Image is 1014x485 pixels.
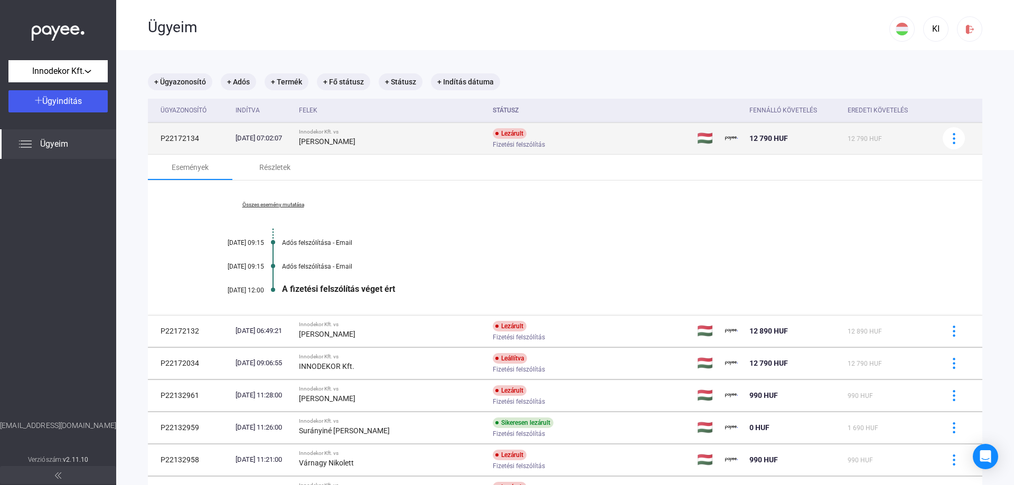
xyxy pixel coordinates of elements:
[848,360,882,367] span: 12 790 HUF
[725,325,738,337] img: payee-logo
[32,20,84,41] img: white-payee-white-dot.svg
[943,320,965,342] button: more-blue
[265,73,308,90] mat-chip: + Termék
[299,104,317,117] div: Felek
[236,104,290,117] div: Indítva
[493,363,545,376] span: Fizetési felszólítás
[8,90,108,112] button: Ügyindítás
[148,73,212,90] mat-chip: + Ügyazonosító
[493,385,527,396] div: Lezárult
[63,456,88,463] strong: v2.11.10
[493,138,545,151] span: Fizetési felszólítás
[943,384,965,406] button: more-blue
[949,133,960,144] img: more-blue
[299,459,354,467] strong: Várnagy Nikolett
[201,239,264,246] div: [DATE] 09:15
[379,73,422,90] mat-chip: + Státusz
[299,321,485,328] div: Innodekor Kft. vs
[725,132,738,145] img: payee-logo
[693,379,721,411] td: 🇭🇺
[236,390,290,401] div: [DATE] 11:28:00
[236,104,260,117] div: Indítva
[493,353,527,364] div: Leállítva
[725,389,738,402] img: payee-logo
[896,23,908,35] img: HU
[725,357,738,369] img: payee-logo
[172,161,209,174] div: Események
[693,122,721,154] td: 🇭🇺
[848,104,908,117] div: Eredeti követelés
[943,449,965,471] button: more-blue
[282,284,929,294] div: A fizetési felszólítás véget ért
[8,60,108,82] button: Innodekor Kft.
[848,392,873,400] span: 990 HUF
[259,161,290,174] div: Részletek
[493,321,527,331] div: Lezárult
[943,352,965,374] button: more-blue
[236,358,290,368] div: [DATE] 09:06:55
[201,263,264,270] div: [DATE] 09:15
[42,96,82,106] span: Ügyindítás
[749,134,788,142] span: 12 790 HUF
[299,386,485,392] div: Innodekor Kft. vs
[949,454,960,465] img: more-blue
[943,416,965,439] button: more-blue
[848,135,882,142] span: 12 790 HUF
[749,423,769,432] span: 0 HUF
[148,444,231,476] td: P22132958
[55,472,61,479] img: arrow-double-left-grey.svg
[161,104,227,117] div: Ügyazonosító
[964,24,975,35] img: logout-red
[749,104,840,117] div: Fennálló követelés
[148,18,889,36] div: Ügyeim
[493,331,545,344] span: Fizetési felszólítás
[236,454,290,465] div: [DATE] 11:21:00
[148,347,231,379] td: P22172034
[493,395,545,408] span: Fizetési felszólítás
[299,354,485,360] div: Innodekor Kft. vs
[299,129,485,135] div: Innodekor Kft. vs
[493,128,527,139] div: Lezárult
[221,73,256,90] mat-chip: + Adós
[749,359,788,367] span: 12 790 HUF
[299,137,355,146] strong: [PERSON_NAME]
[848,424,878,432] span: 1 690 HUF
[949,422,960,433] img: more-blue
[148,315,231,347] td: P22172132
[236,133,290,144] div: [DATE] 07:02:07
[299,104,485,117] div: Felek
[201,202,345,208] a: Összes esemény mutatása
[749,327,788,335] span: 12 890 HUF
[949,390,960,401] img: more-blue
[973,444,998,469] div: Open Intercom Messenger
[299,394,355,403] strong: [PERSON_NAME]
[35,97,42,104] img: plus-white.svg
[693,412,721,443] td: 🇭🇺
[949,326,960,337] img: more-blue
[749,104,817,117] div: Fennálló követelés
[201,287,264,294] div: [DATE] 12:00
[282,263,929,270] div: Adós felszólítása - Email
[725,421,738,434] img: payee-logo
[161,104,206,117] div: Ügyazonosító
[40,138,68,150] span: Ügyeim
[431,73,500,90] mat-chip: + Indítás dátuma
[19,138,32,150] img: list.svg
[299,362,354,370] strong: INNODEKOR Kft.
[236,422,290,433] div: [DATE] 11:26:00
[148,122,231,154] td: P22172134
[148,379,231,411] td: P22132961
[889,16,915,42] button: HU
[493,417,553,428] div: Sikeresen lezárult
[489,99,692,122] th: Státusz
[725,453,738,466] img: payee-logo
[299,418,485,424] div: Innodekor Kft. vs
[493,427,545,440] span: Fizetési felszólítás
[148,412,231,443] td: P22132959
[317,73,370,90] mat-chip: + Fő státusz
[749,455,778,464] span: 990 HUF
[848,457,873,464] span: 990 HUF
[943,127,965,149] button: more-blue
[949,358,960,369] img: more-blue
[493,450,527,460] div: Lezárult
